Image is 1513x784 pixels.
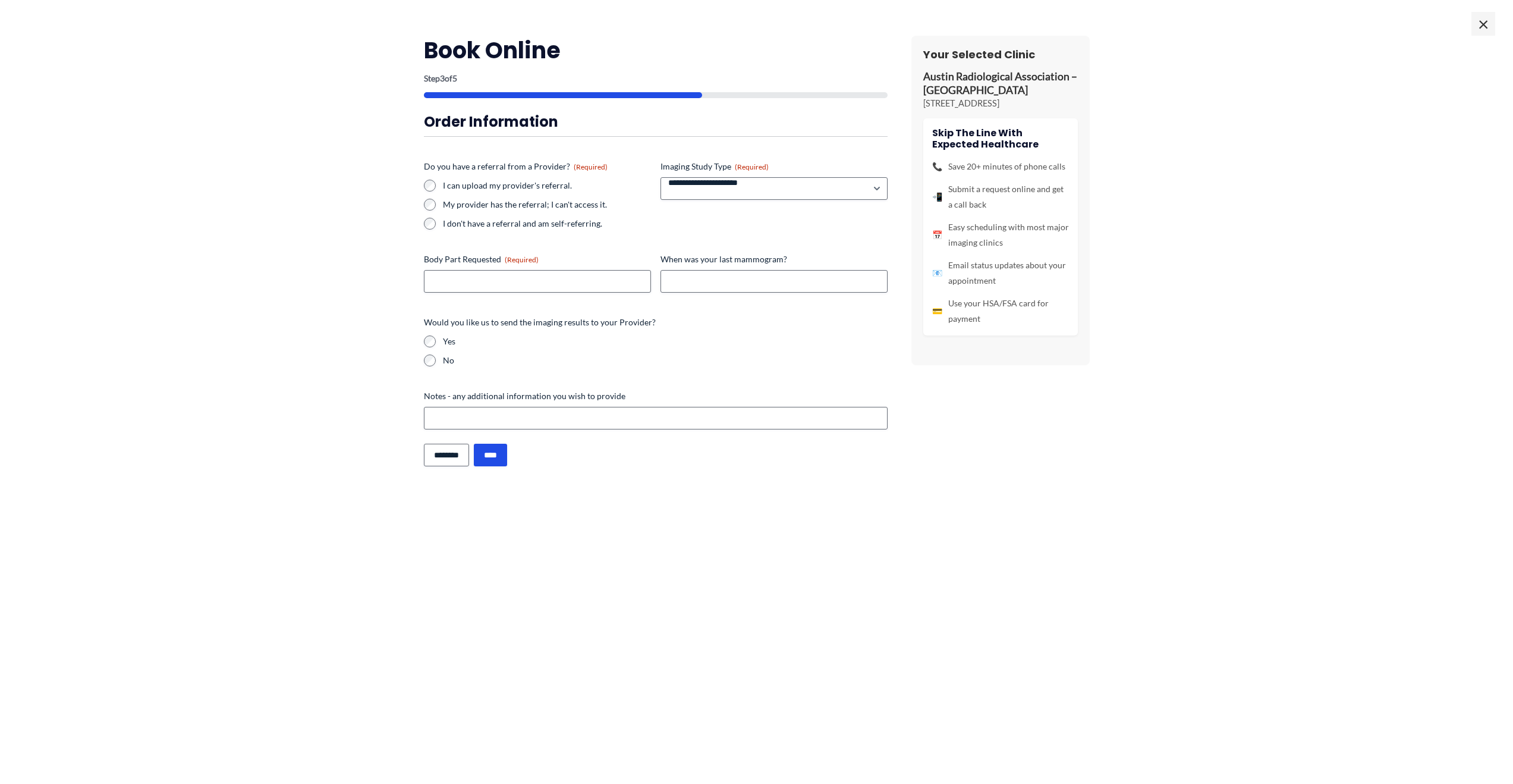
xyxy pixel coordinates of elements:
[932,159,1069,174] li: Save 20+ minutes of phone calls
[932,219,1069,250] li: Easy scheduling with most major imaging clinics
[932,127,1069,150] h4: Skip the line with Expected Healthcare
[424,316,656,328] legend: Would you like us to send the imaging results to your Provider?
[923,98,1078,109] p: [STREET_ADDRESS]
[424,112,888,131] h3: Order Information
[443,199,651,211] label: My provider has the referral; I can't access it.
[932,227,942,243] span: 📅
[574,162,608,171] span: (Required)
[923,48,1078,61] h3: Your Selected Clinic
[505,255,539,264] span: (Required)
[452,73,457,83] span: 5
[932,303,942,319] span: 💳
[923,70,1078,98] p: Austin Radiological Association – [GEOGRAPHIC_DATA]
[443,180,651,192] label: I can upload my provider's referral.
[735,162,769,171] span: (Required)
[440,73,445,83] span: 3
[443,335,888,347] label: Yes
[443,355,888,366] label: No
[424,390,888,402] label: Notes - any additional information you wish to provide
[660,161,888,173] label: Imaging Study Type
[932,181,1069,212] li: Submit a request online and get a call back
[932,159,942,174] span: 📞
[932,265,942,281] span: 📧
[443,218,651,230] label: I don't have a referral and am self-referring.
[932,189,942,205] span: 📲
[1471,12,1495,36] span: ×
[424,74,888,83] p: Step of
[932,258,1069,288] li: Email status updates about your appointment
[932,296,1069,327] li: Use your HSA/FSA card for payment
[424,253,651,265] label: Body Part Requested
[660,253,888,265] label: When was your last mammogram?
[424,161,608,173] legend: Do you have a referral from a Provider?
[424,36,888,65] h2: Book Online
